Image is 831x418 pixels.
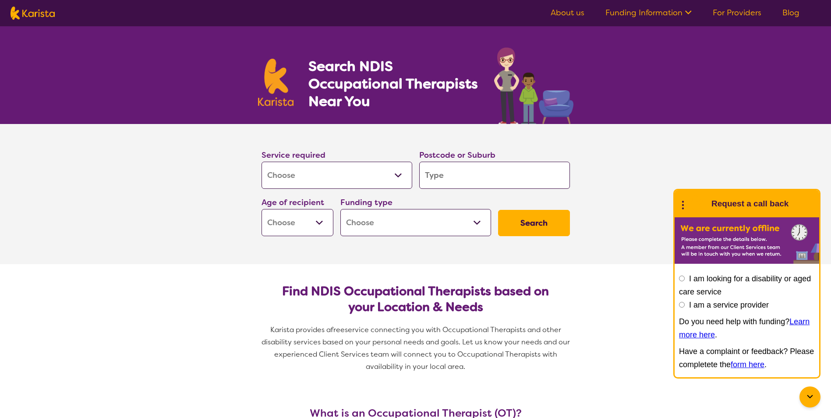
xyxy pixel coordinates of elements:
img: Karista [689,195,706,213]
p: Have a complaint or feedback? Please completete the . [679,345,815,371]
label: Age of recipient [262,197,324,208]
img: occupational-therapy [494,47,573,124]
a: Blog [782,7,799,18]
label: Service required [262,150,325,160]
img: Karista offline chat form to request call back [675,217,819,264]
h1: Search NDIS Occupational Therapists Near You [308,57,479,110]
img: Karista logo [11,7,55,20]
label: I am a service provider [689,301,769,309]
span: free [331,325,345,334]
span: Karista provides a [270,325,331,334]
button: Search [498,210,570,236]
input: Type [419,162,570,189]
p: Do you need help with funding? . [679,315,815,341]
a: About us [551,7,584,18]
img: Karista logo [258,59,294,106]
a: For Providers [713,7,761,18]
label: Funding type [340,197,393,208]
a: Funding Information [605,7,692,18]
label: Postcode or Suburb [419,150,495,160]
span: service connecting you with Occupational Therapists and other disability services based on your p... [262,325,572,371]
h2: Find NDIS Occupational Therapists based on your Location & Needs [269,283,563,315]
h1: Request a call back [711,197,789,210]
a: form here [731,360,764,369]
label: I am looking for a disability or aged care service [679,274,811,296]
